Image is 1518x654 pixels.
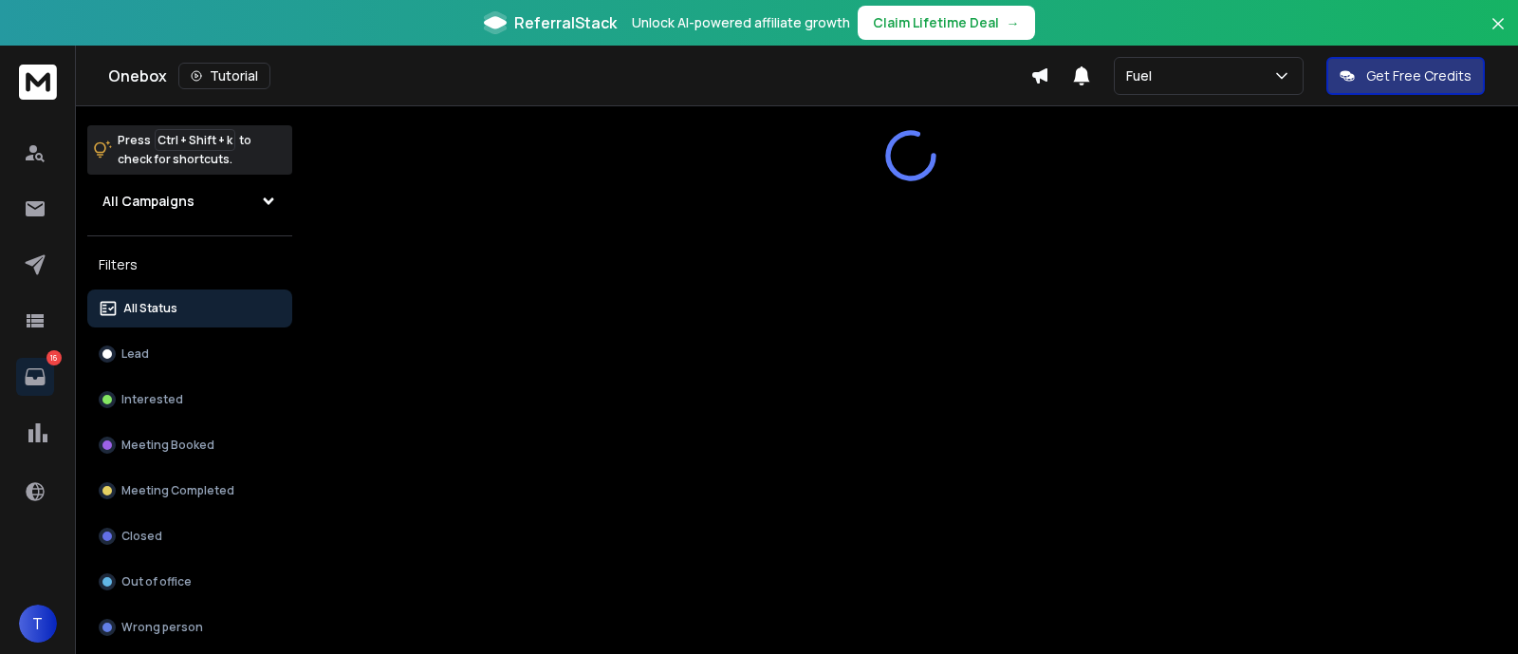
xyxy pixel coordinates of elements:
[121,574,192,589] p: Out of office
[87,563,292,601] button: Out of office
[1326,57,1485,95] button: Get Free Credits
[1366,66,1472,85] p: Get Free Credits
[46,350,62,365] p: 16
[87,426,292,464] button: Meeting Booked
[123,301,177,316] p: All Status
[632,13,850,32] p: Unlock AI-powered affiliate growth
[16,358,54,396] a: 16
[1007,13,1020,32] span: →
[514,11,617,34] span: ReferralStack
[87,335,292,373] button: Lead
[108,63,1030,89] div: Onebox
[1486,11,1510,57] button: Close banner
[19,605,57,643] button: T
[118,131,251,169] p: Press to check for shortcuts.
[121,529,162,544] p: Closed
[178,63,270,89] button: Tutorial
[121,483,234,498] p: Meeting Completed
[155,129,235,151] span: Ctrl + Shift + k
[121,392,183,407] p: Interested
[87,517,292,555] button: Closed
[858,6,1035,40] button: Claim Lifetime Deal→
[87,381,292,419] button: Interested
[1126,66,1159,85] p: Fuel
[87,290,292,327] button: All Status
[87,472,292,510] button: Meeting Completed
[87,252,292,278] h3: Filters
[121,346,149,362] p: Lead
[87,608,292,646] button: Wrong person
[121,438,214,453] p: Meeting Booked
[121,620,203,635] p: Wrong person
[102,192,194,211] h1: All Campaigns
[87,182,292,220] button: All Campaigns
